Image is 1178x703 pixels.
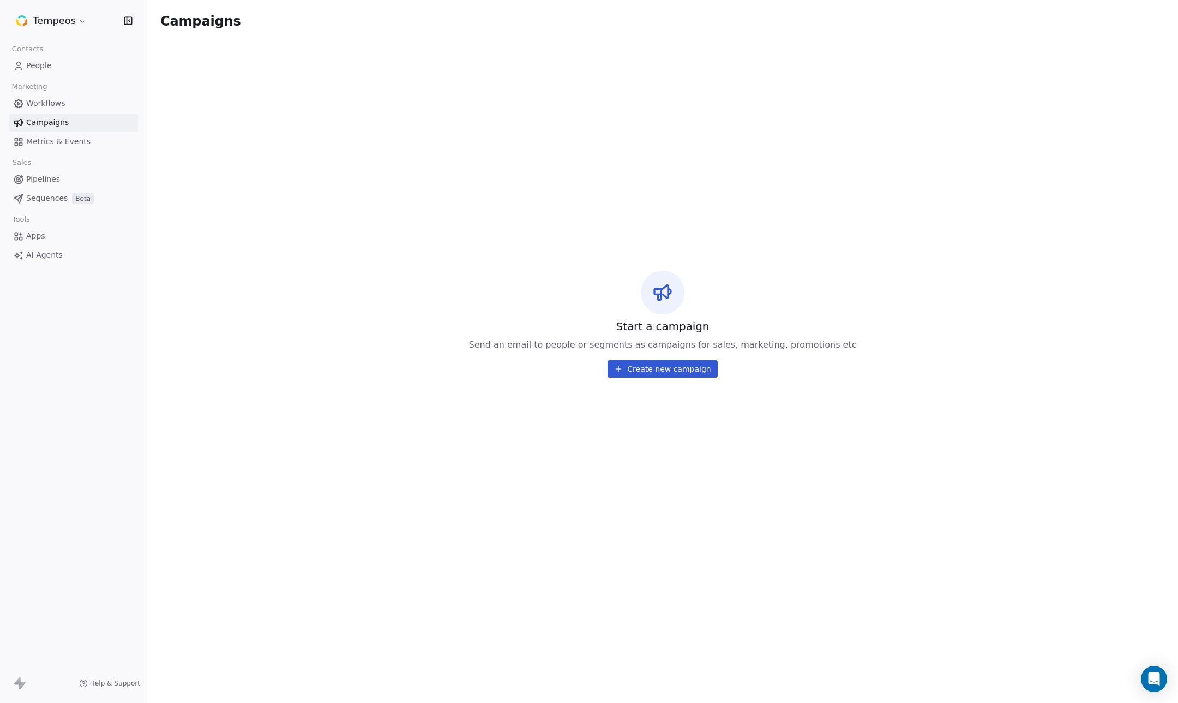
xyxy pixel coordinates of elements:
span: Beta [72,193,94,204]
a: Metrics & Events [9,133,138,151]
span: People [26,60,52,72]
span: Send an email to people or segments as campaigns for sales, marketing, promotions etc [469,338,857,352]
span: Tools [8,211,34,228]
button: Create new campaign [608,360,717,378]
a: People [9,57,138,75]
span: Pipelines [26,174,60,185]
a: Pipelines [9,170,138,188]
span: Sales [8,154,36,171]
div: Open Intercom Messenger [1141,666,1167,692]
a: Help & Support [79,679,140,688]
a: AI Agents [9,246,138,264]
img: icon-tempeos-512.png [15,14,28,27]
span: Apps [26,230,45,242]
span: Campaigns [26,117,69,128]
a: Campaigns [9,114,138,132]
span: Marketing [7,79,52,95]
span: Tempeos [33,14,76,28]
span: Campaigns [160,13,241,28]
a: Apps [9,227,138,245]
a: SequencesBeta [9,189,138,207]
span: Start a campaign [616,319,710,334]
a: Workflows [9,94,138,112]
button: Tempeos [13,11,89,30]
span: Help & Support [90,679,140,688]
span: Sequences [26,193,68,204]
span: Metrics & Events [26,136,91,147]
span: Workflows [26,98,65,109]
span: Contacts [7,41,48,57]
span: AI Agents [26,249,63,261]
